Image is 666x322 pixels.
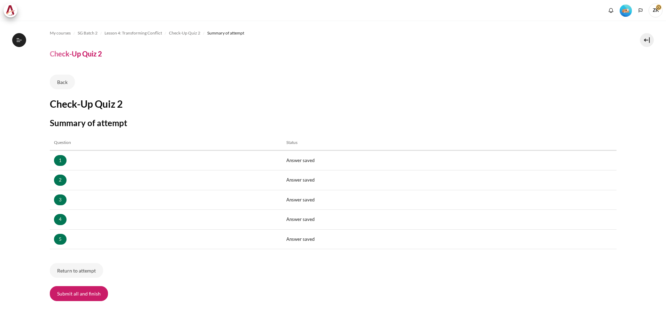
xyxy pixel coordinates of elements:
[3,3,21,17] a: Architeck Architeck
[282,151,617,170] td: Answer saved
[104,30,162,36] span: Lesson 4: Transforming Conflict
[649,3,663,17] a: User menu
[617,4,635,17] a: Level #2
[50,135,282,150] th: Question
[282,170,617,190] td: Answer saved
[50,28,617,39] nav: Navigation bar
[54,175,67,186] a: 2
[50,286,108,301] button: Submit all and finish
[635,5,646,16] button: Languages
[6,5,15,16] img: Architeck
[169,30,200,36] span: Check-Up Quiz 2
[169,29,200,37] a: Check-Up Quiz 2
[54,234,67,245] a: 5
[50,263,103,278] button: Return to attempt
[282,229,617,249] td: Answer saved
[50,75,75,89] a: Back
[282,210,617,230] td: Answer saved
[50,49,102,58] h4: Check-Up Quiz 2
[54,155,67,166] a: 1
[606,5,616,16] div: Show notification window with no new notifications
[50,98,617,110] h2: Check-Up Quiz 2
[50,29,71,37] a: My courses
[207,30,244,36] span: Summary of attempt
[620,4,632,17] div: Level #2
[54,214,67,225] a: 4
[282,190,617,210] td: Answer saved
[78,30,98,36] span: SG Batch 2
[649,3,663,17] span: ZK
[78,29,98,37] a: SG Batch 2
[104,29,162,37] a: Lesson 4: Transforming Conflict
[50,117,617,128] h3: Summary of attempt
[54,194,67,206] a: 3
[620,5,632,17] img: Level #2
[282,135,617,150] th: Status
[50,30,71,36] span: My courses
